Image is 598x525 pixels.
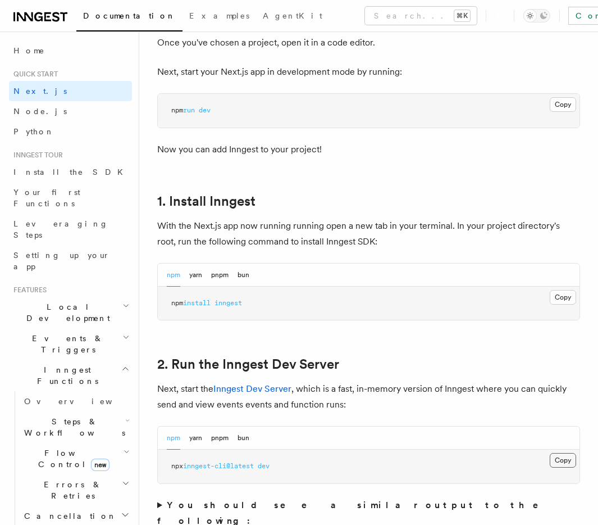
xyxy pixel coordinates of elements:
a: Python [9,121,132,142]
span: AgentKit [263,11,322,20]
span: Steps & Workflows [20,416,125,438]
span: Your first Functions [13,188,80,208]
button: bun [238,264,249,287]
button: pnpm [211,427,229,450]
span: Local Development [9,301,122,324]
button: yarn [189,427,202,450]
button: Events & Triggers [9,328,132,360]
span: Node.js [13,107,67,116]
span: Features [9,286,47,295]
button: Copy [550,290,576,305]
span: inngest [214,299,242,307]
p: Next, start the , which is a fast, in-memory version of Inngest where you can quickly send and vi... [157,381,580,413]
button: Toggle dark mode [523,9,550,22]
span: Examples [189,11,249,20]
span: run [183,106,195,114]
span: npx [171,462,183,470]
button: Errors & Retries [20,474,132,506]
button: npm [167,427,180,450]
span: Inngest tour [9,151,63,160]
button: Copy [550,453,576,468]
a: Node.js [9,101,132,121]
p: With the Next.js app now running running open a new tab in your terminal. In your project directo... [157,218,580,250]
span: Next.js [13,87,67,96]
p: Once you've chosen a project, open it in a code editor. [157,35,580,51]
span: npm [171,106,183,114]
span: Home [13,45,45,56]
a: Inngest Dev Server [213,383,291,394]
span: Install the SDK [13,168,130,176]
button: Copy [550,97,576,112]
span: Cancellation [20,510,117,522]
a: Leveraging Steps [9,214,132,245]
a: Install the SDK [9,162,132,182]
span: Overview [24,397,140,406]
a: Setting up your app [9,245,132,277]
a: Documentation [76,3,182,31]
button: Search...⌘K [365,7,477,25]
span: Flow Control [20,447,124,470]
a: Next.js [9,81,132,101]
span: install [183,299,211,307]
button: Local Development [9,297,132,328]
button: Inngest Functions [9,360,132,391]
span: new [91,459,109,471]
span: Errors & Retries [20,479,122,501]
span: Setting up your app [13,251,110,271]
span: Leveraging Steps [13,219,108,239]
p: Now you can add Inngest to your project! [157,142,580,157]
span: Quick start [9,70,58,79]
a: Your first Functions [9,182,132,214]
span: Python [13,127,54,136]
button: yarn [189,264,202,287]
span: Documentation [83,11,176,20]
kbd: ⌘K [454,10,470,21]
span: Inngest Functions [9,364,121,387]
span: dev [258,462,270,470]
a: Overview [20,391,132,411]
a: AgentKit [256,3,329,30]
span: inngest-cli@latest [183,462,254,470]
a: Examples [182,3,256,30]
button: pnpm [211,264,229,287]
span: dev [199,106,211,114]
a: 2. Run the Inngest Dev Server [157,356,339,372]
a: Home [9,40,132,61]
p: Next, start your Next.js app in development mode by running: [157,64,580,80]
span: Events & Triggers [9,333,122,355]
button: Steps & Workflows [20,411,132,443]
button: bun [238,427,249,450]
button: Flow Controlnew [20,443,132,474]
a: 1. Install Inngest [157,193,255,209]
span: npm [171,299,183,307]
button: npm [167,264,180,287]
